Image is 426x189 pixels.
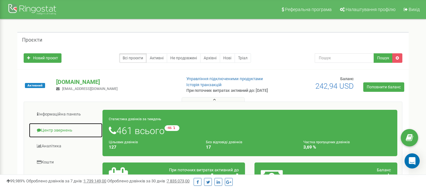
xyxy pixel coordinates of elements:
u: 7 835 073,00 [167,179,190,183]
small: Частка пропущених дзвінків [303,140,350,144]
span: Налаштування профілю [346,7,395,12]
span: Вихід [409,7,420,12]
span: Активний [25,83,45,88]
a: Управління підключеними продуктами [186,76,263,81]
h5: Проєкти [22,37,42,43]
small: Статистика дзвінків за тиждень [109,117,161,121]
a: Історія транзакцій [186,82,222,87]
a: Архівні [200,53,220,63]
h2: [DATE] [155,173,239,183]
span: [EMAIL_ADDRESS][DOMAIN_NAME] [62,87,118,91]
span: Баланс [340,76,354,81]
small: Цільових дзвінків [109,140,138,144]
h4: 17 [206,145,294,150]
h1: 461 всього [109,125,391,136]
a: Тріал [235,53,251,63]
a: Нові [220,53,235,63]
p: При поточних витратах активний до: [DATE] [186,88,274,94]
a: Центр звернень [29,123,103,138]
span: 242,94 USD [315,82,354,91]
span: Оброблено дзвінків за 30 днів : [107,179,190,183]
input: Пошук [315,53,374,63]
h4: 127 [109,145,196,150]
p: [DOMAIN_NAME] [56,78,176,86]
a: Кошти [29,155,103,170]
span: 99,989% [6,179,25,183]
h4: 3,69 % [303,145,391,150]
h2: 242,94 $ [307,173,391,183]
a: Новий проєкт [24,53,61,63]
small: Без відповіді дзвінків [206,140,242,144]
a: Інформаційна панель [29,107,103,122]
a: Загальні налаштування [29,170,103,186]
u: 1 739 149,00 [84,179,106,183]
div: Open Intercom Messenger [405,153,420,168]
a: Поповнити баланс [363,82,404,92]
a: Активні [146,53,167,63]
a: Аналiтика [29,139,103,154]
a: Всі проєкти [119,53,147,63]
button: Пошук [374,53,393,63]
span: Оброблено дзвінків за 7 днів : [26,179,106,183]
a: Не продовжені [167,53,201,63]
small: -46 [165,125,179,131]
span: Баланс [377,168,391,172]
span: Реферальна програма [285,7,332,12]
span: При поточних витратах активний до [169,168,239,172]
